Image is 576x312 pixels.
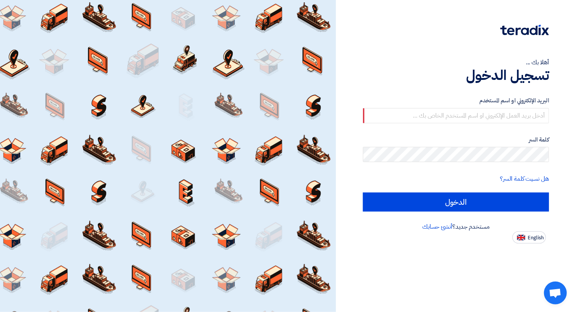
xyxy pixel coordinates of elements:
[363,108,549,123] input: أدخل بريد العمل الإلكتروني او اسم المستخدم الخاص بك ...
[363,58,549,67] div: أهلا بك ...
[512,231,546,244] button: English
[422,222,452,231] a: أنشئ حسابك
[500,25,549,35] img: Teradix logo
[363,222,549,231] div: مستخدم جديد؟
[363,96,549,105] label: البريد الإلكتروني او اسم المستخدم
[544,282,567,304] div: Open chat
[363,67,549,84] h1: تسجيل الدخول
[363,135,549,144] label: كلمة السر
[517,235,525,240] img: en-US.png
[528,235,544,240] span: English
[500,174,549,183] a: هل نسيت كلمة السر؟
[363,193,549,212] input: الدخول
